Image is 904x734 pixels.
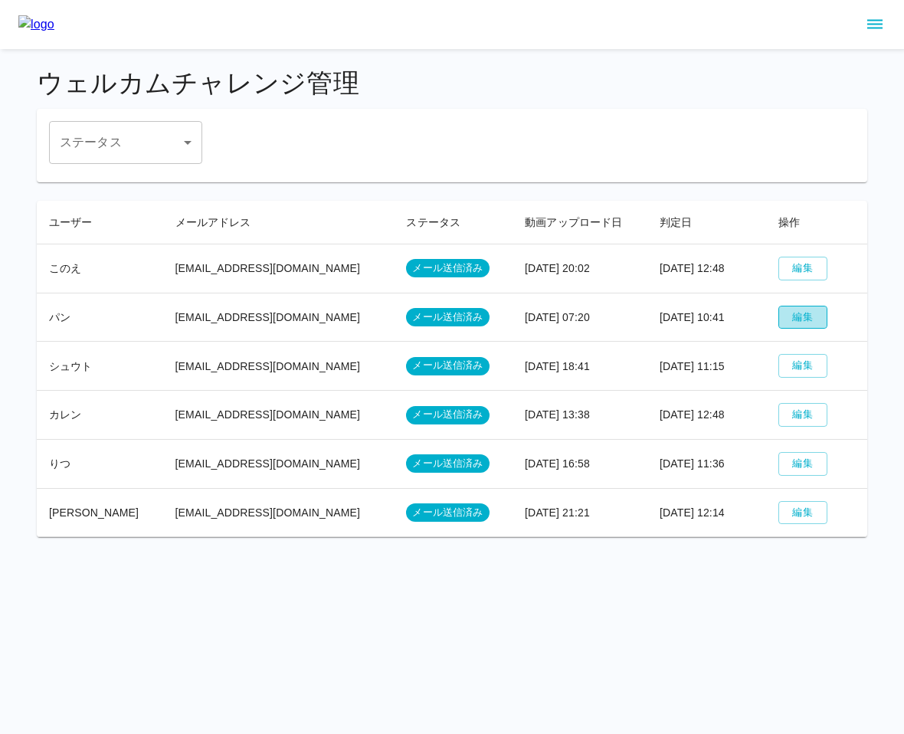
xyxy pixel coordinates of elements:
[766,201,867,244] th: 操作
[778,452,827,476] button: 編集
[37,293,163,342] td: パン
[37,244,163,293] td: このえ
[647,293,766,342] td: [DATE] 10:41
[406,261,489,276] span: メール送信済み
[163,488,395,537] td: [EMAIL_ADDRESS][DOMAIN_NAME]
[862,11,888,38] button: sidemenu
[37,391,163,440] td: カレン
[37,201,163,244] th: ユーザー
[778,403,827,427] button: 編集
[778,501,827,525] button: 編集
[513,488,647,537] td: [DATE] 21:21
[647,391,766,440] td: [DATE] 12:48
[778,306,827,329] button: 編集
[406,457,489,471] span: メール送信済み
[778,257,827,280] button: 編集
[406,506,489,520] span: メール送信済み
[513,439,647,488] td: [DATE] 16:58
[394,201,513,244] th: ステータス
[163,391,395,440] td: [EMAIL_ADDRESS][DOMAIN_NAME]
[163,244,395,293] td: [EMAIL_ADDRESS][DOMAIN_NAME]
[163,293,395,342] td: [EMAIL_ADDRESS][DOMAIN_NAME]
[513,391,647,440] td: [DATE] 13:38
[37,439,163,488] td: りつ
[49,121,202,164] div: ​
[513,244,647,293] td: [DATE] 20:02
[647,439,766,488] td: [DATE] 11:36
[647,488,766,537] td: [DATE] 12:14
[163,342,395,391] td: [EMAIL_ADDRESS][DOMAIN_NAME]
[18,15,54,34] img: logo
[406,359,489,373] span: メール送信済み
[778,354,827,378] button: 編集
[513,293,647,342] td: [DATE] 07:20
[647,244,766,293] td: [DATE] 12:48
[406,408,489,422] span: メール送信済み
[163,201,395,244] th: メールアドレス
[513,342,647,391] td: [DATE] 18:41
[37,342,163,391] td: シュウト
[647,201,766,244] th: 判定日
[37,67,867,100] h4: ウェルカムチャレンジ管理
[163,439,395,488] td: [EMAIL_ADDRESS][DOMAIN_NAME]
[513,201,647,244] th: 動画アップロード日
[37,488,163,537] td: [PERSON_NAME]
[406,310,489,325] span: メール送信済み
[647,342,766,391] td: [DATE] 11:15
